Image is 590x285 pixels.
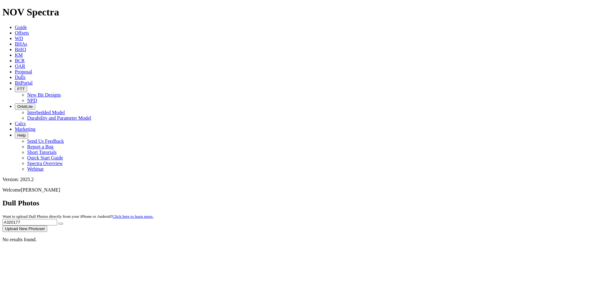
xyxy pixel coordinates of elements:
[27,155,63,160] a: Quick Start Guide
[15,36,23,41] a: WD
[27,98,37,103] a: NPD
[27,138,64,144] a: Send Us Feedback
[15,80,33,85] a: BitPortal
[15,30,29,35] a: Offsets
[15,47,26,52] a: BitIQ
[15,126,35,132] a: Marketing
[15,132,28,138] button: Help
[15,121,26,126] a: Calcs
[15,64,25,69] a: OAR
[113,214,154,219] a: Click here to learn more.
[2,214,153,219] small: Want to upload Dull Photos directly from your iPhone or Android?
[15,58,25,63] a: BCR
[27,92,61,97] a: New Bit Designs
[27,166,44,171] a: Webinar
[15,75,26,80] a: Dulls
[15,86,27,92] button: FTT
[2,187,588,193] p: Welcome
[15,41,27,47] a: BHAs
[27,115,91,121] a: Durability and Parameter Model
[27,144,53,149] a: Report a Bug
[21,187,60,192] span: [PERSON_NAME]
[2,237,588,242] p: No results found.
[15,103,35,110] button: OrbitLite
[2,219,57,225] input: Search Serial Number
[27,161,63,166] a: Spectra Overview
[17,87,25,91] span: FTT
[27,110,65,115] a: Interbedded Model
[15,25,27,30] a: Guide
[2,177,588,182] div: Version: 2025.2
[2,6,588,18] h1: NOV Spectra
[17,133,26,138] span: Help
[2,199,588,207] h2: Dull Photos
[2,225,47,232] button: Upload New Photoset
[15,52,23,58] a: KM
[27,150,57,155] a: Short Tutorials
[15,69,32,74] a: Proposal
[17,104,33,109] span: OrbitLite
